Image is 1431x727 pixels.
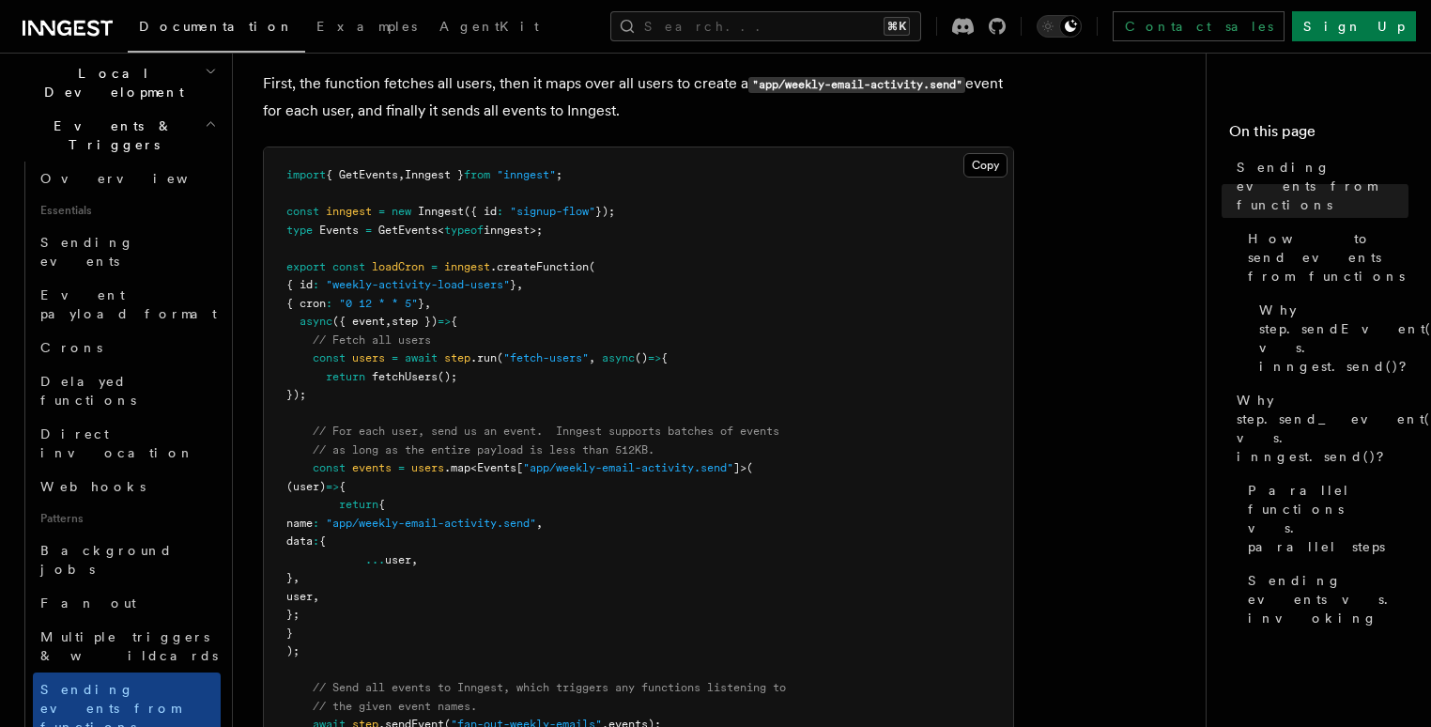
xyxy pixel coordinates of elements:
span: "fetch-users" [503,351,589,364]
span: data [286,534,313,548]
span: Examples [316,19,417,34]
span: Documentation [139,19,294,34]
span: const [332,260,365,273]
span: { id [286,278,313,291]
span: new [392,205,411,218]
span: = [365,224,372,237]
span: from [464,168,490,181]
span: Delayed functions [40,374,136,408]
span: async [300,315,332,328]
span: const [313,461,346,474]
span: : [313,517,319,530]
h4: On this page [1229,120,1408,150]
a: AgentKit [428,6,550,51]
code: "app/weekly-email-activity.send" [748,77,965,93]
span: ); [286,644,300,657]
span: .map [444,461,470,474]
a: Why step.send_event() vs. inngest.send()? [1229,383,1408,473]
span: { [451,315,457,328]
span: ( [589,260,595,273]
span: () [635,351,648,364]
span: : [326,297,332,310]
span: // Send all events to Inngest, which triggers any functions listening to [313,681,786,694]
span: Events [477,461,516,474]
span: , [313,590,319,603]
span: { cron [286,297,326,310]
span: } [418,297,424,310]
a: Event payload format [33,278,221,331]
span: , [424,297,431,310]
a: Examples [305,6,428,51]
span: fetchUsers [372,370,438,383]
span: How to send events from functions [1248,229,1408,286]
span: // as long as the entire payload is less than 512KB. [313,443,654,456]
span: // Fetch all users [313,333,431,347]
span: GetEvents [378,224,438,237]
span: Local Development [15,64,205,101]
button: Local Development [15,56,221,109]
span: Event payload format [40,287,217,321]
span: => [648,351,661,364]
span: Inngest [418,205,464,218]
span: users [352,351,385,364]
button: Search...⌘K [610,11,921,41]
a: Sending events vs. invoking [1240,564,1408,635]
span: "app/weekly-email-activity.send" [523,461,733,474]
span: Patterns [33,503,221,534]
span: } [286,571,293,584]
span: name [286,517,313,530]
a: Documentation [128,6,305,53]
a: Contact sales [1113,11,1285,41]
span: Overview [40,171,234,186]
span: "weekly-activity-load-users" [326,278,510,291]
span: < [438,224,444,237]
a: Background jobs [33,534,221,586]
button: Toggle dark mode [1037,15,1082,38]
span: // For each user, send us an event. Inngest supports batches of events [313,425,779,438]
span: , [293,571,300,584]
span: Fan out [40,596,136,611]
span: ]>( [733,461,753,474]
span: { [319,534,326,548]
span: = [378,205,385,218]
span: (user) [286,480,326,493]
span: = [398,461,405,474]
span: = [431,260,438,273]
span: users [411,461,444,474]
span: : [313,534,319,548]
span: Background jobs [40,543,173,577]
span: "signup-flow" [510,205,595,218]
span: user [385,553,411,566]
a: Direct invocation [33,417,221,470]
span: Inngest } [405,168,464,181]
span: , [589,351,595,364]
span: inngest [326,205,372,218]
span: step [444,351,470,364]
a: Sending events from functions [1229,150,1408,222]
span: typeof [444,224,484,237]
span: => [438,315,451,328]
a: Sign Up [1292,11,1416,41]
span: Sending events vs. invoking [1248,571,1408,627]
span: type [286,224,313,237]
span: => [326,480,339,493]
span: , [398,168,405,181]
span: }; [286,608,300,621]
span: Webhooks [40,479,146,494]
a: Fan out [33,586,221,620]
span: await [405,351,438,364]
span: } [286,626,293,640]
span: .createFunction [490,260,589,273]
span: < [470,461,477,474]
span: , [536,517,543,530]
span: inngest [444,260,490,273]
span: Sending events [40,235,134,269]
span: inngest>; [484,224,543,237]
a: Sending events [33,225,221,278]
span: [ [516,461,523,474]
span: : [313,278,319,291]
span: = [392,351,398,364]
span: } [510,278,516,291]
span: const [313,351,346,364]
span: ( [497,351,503,364]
